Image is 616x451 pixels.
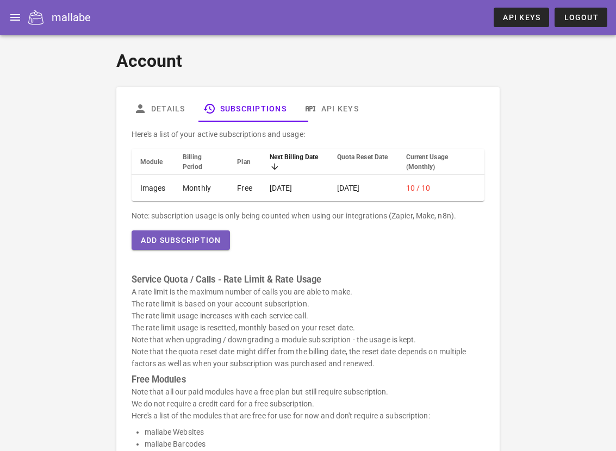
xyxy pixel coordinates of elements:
span: Plan [237,158,250,166]
th: Current Usage (Monthly): Not sorted. Activate to sort ascending. [397,149,485,175]
th: Plan [228,149,260,175]
iframe: Tidio Chat [468,381,611,432]
span: API Keys [502,13,540,22]
span: Billing Period [183,153,202,171]
td: Free [228,175,260,201]
a: Details [125,96,194,122]
a: API Keys [295,96,368,122]
th: Billing Period [174,149,228,175]
td: [DATE] [328,175,397,201]
span: Add Subscription [140,236,221,245]
td: [DATE] [261,175,328,201]
h1: Account [116,48,500,74]
button: Add Subscription [132,230,230,250]
div: Note: subscription usage is only being counted when using our integrations (Zapier, Make, n8n). [132,210,485,222]
span: Logout [563,13,599,22]
button: Logout [555,8,607,27]
p: A rate limit is the maximum number of calls you are able to make. The rate limit is based on your... [132,286,485,369]
th: Quota Reset Date: Not sorted. Activate to sort ascending. [328,149,397,175]
li: mallabe Barcodes [145,438,485,450]
td: Monthly [174,175,228,201]
span: 10 / 10 [406,184,431,192]
th: Module [132,149,175,175]
span: Current Usage (Monthly) [406,153,448,171]
h3: Free Modules [132,374,485,386]
td: Images [132,175,175,201]
span: Module [140,158,163,166]
p: Here's a list of your active subscriptions and usage: [132,128,485,140]
th: Next Billing Date: Sorted descending. Activate to remove sorting. [261,149,328,175]
h3: Service Quota / Calls - Rate Limit & Rate Usage [132,274,485,286]
a: API Keys [494,8,549,27]
span: Next Billing Date [270,153,319,161]
a: Subscriptions [194,96,295,122]
div: mallabe [52,9,91,26]
li: mallabe Websites [145,426,485,438]
p: Note that all our paid modules have a free plan but still require subscription. We do not require... [132,386,485,422]
span: Quota Reset Date [337,153,388,161]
